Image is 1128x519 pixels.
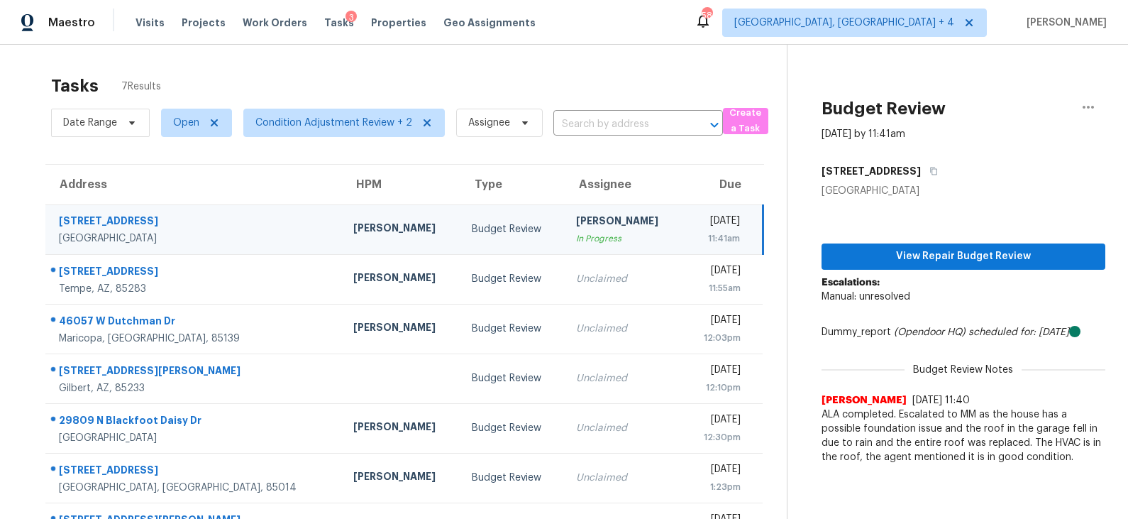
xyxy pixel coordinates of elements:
span: Geo Assignments [443,16,536,30]
div: 12:30pm [695,430,741,444]
button: Create a Task [723,108,768,134]
div: 12:10pm [695,381,741,395]
th: Type [460,165,565,204]
span: Condition Adjustment Review + 2 [255,116,412,130]
div: In Progress [576,231,672,246]
span: [GEOGRAPHIC_DATA], [GEOGRAPHIC_DATA] + 4 [734,16,954,30]
div: [STREET_ADDRESS] [59,463,331,481]
button: Open [704,115,724,135]
th: Assignee [565,165,683,204]
div: Unclaimed [576,322,672,336]
div: 11:55am [695,281,741,295]
div: [DATE] [695,313,741,331]
div: [DATE] [695,363,741,381]
div: 12:03pm [695,331,741,345]
div: [STREET_ADDRESS][PERSON_NAME] [59,364,331,381]
button: Copy Address [921,158,940,184]
span: Maestro [48,16,95,30]
div: [DATE] [695,214,739,231]
span: Manual: unresolved [822,292,910,302]
div: Tempe, AZ, 85283 [59,282,331,296]
span: [DATE] 11:40 [912,395,970,405]
div: [PERSON_NAME] [353,469,449,487]
div: 3 [345,11,357,25]
span: [PERSON_NAME] [822,393,907,408]
th: HPM [342,165,460,204]
div: Budget Review [472,471,553,485]
th: Due [683,165,763,204]
div: [PERSON_NAME] [353,221,449,239]
span: Tasks [324,18,354,28]
span: Date Range [63,116,117,130]
div: Budget Review [472,322,553,336]
div: 29809 N Blackfoot Daisy Dr [59,413,331,431]
span: Budget Review Notes [905,363,1022,377]
h5: [STREET_ADDRESS] [822,164,921,178]
div: Unclaimed [576,421,672,435]
div: [PERSON_NAME] [576,214,672,231]
div: Unclaimed [576,272,672,286]
b: Escalations: [822,278,880,288]
button: View Repair Budget Review [822,244,1105,270]
span: Open [173,116,199,130]
div: Budget Review [472,272,553,286]
div: [GEOGRAPHIC_DATA] [59,431,331,445]
div: 58 [702,9,712,23]
div: 11:41am [695,231,739,246]
div: [STREET_ADDRESS] [59,214,331,231]
div: 46057 W Dutchman Dr [59,314,331,332]
span: Work Orders [243,16,307,30]
div: Gilbert, AZ, 85233 [59,381,331,395]
div: [PERSON_NAME] [353,320,449,338]
span: Properties [371,16,426,30]
div: [PERSON_NAME] [353,271,449,288]
div: [GEOGRAPHIC_DATA], [GEOGRAPHIC_DATA], 85014 [59,481,331,495]
span: Projects [182,16,226,30]
span: [PERSON_NAME] [1021,16,1107,30]
h2: Budget Review [822,102,946,116]
th: Address [45,165,342,204]
span: 7 Results [121,80,161,94]
div: Budget Review [472,421,553,435]
i: scheduled for: [DATE] [968,327,1069,337]
div: [DATE] [695,413,741,430]
div: Maricopa, [GEOGRAPHIC_DATA], 85139 [59,332,331,346]
div: Dummy_report [822,325,1105,339]
div: Unclaimed [576,471,672,485]
div: Unclaimed [576,371,672,386]
i: (Opendoor HQ) [894,327,966,337]
h2: Tasks [51,79,99,93]
div: [GEOGRAPHIC_DATA] [822,184,1105,198]
div: [GEOGRAPHIC_DATA] [59,231,331,246]
span: Visits [136,16,165,30]
span: ALA completed. Escalated to MM as the house has a possible foundation issue and the roof in the g... [822,408,1105,464]
span: Assignee [468,116,510,130]
div: [PERSON_NAME] [353,420,449,437]
div: [DATE] [695,462,741,480]
span: Create a Task [730,105,761,138]
div: Budget Review [472,222,553,236]
div: [STREET_ADDRESS] [59,264,331,282]
div: [DATE] [695,263,741,281]
div: [DATE] by 11:41am [822,127,905,141]
div: 1:23pm [695,480,741,494]
span: View Repair Budget Review [833,248,1094,266]
input: Search by address [553,114,683,136]
div: Budget Review [472,371,553,386]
